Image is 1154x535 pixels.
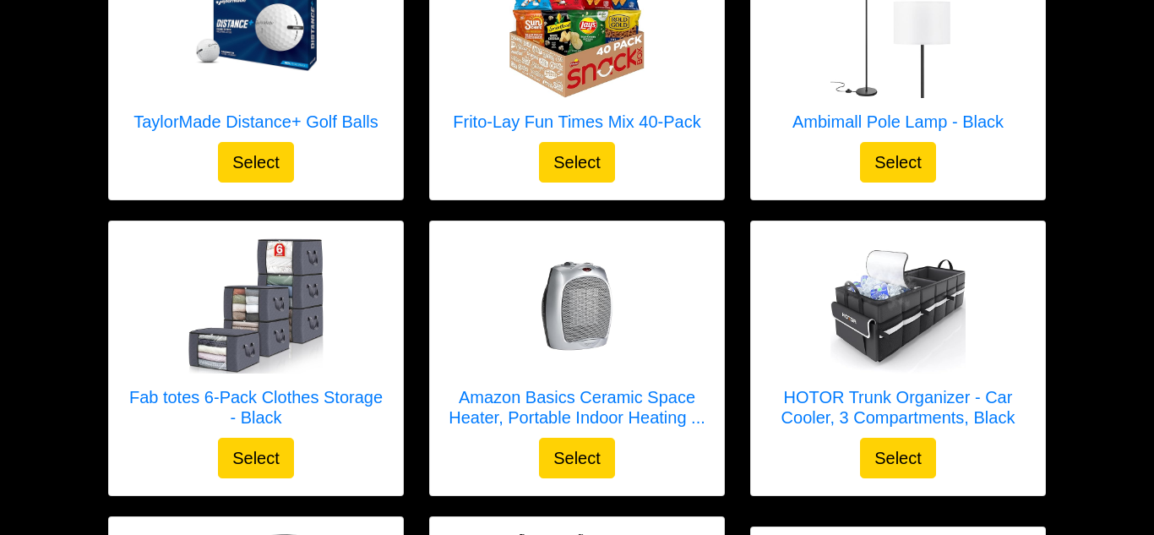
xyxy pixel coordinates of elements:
button: Select [218,438,294,478]
h5: HOTOR Trunk Organizer - Car Cooler, 3 Compartments, Black [768,387,1028,428]
img: HOTOR Trunk Organizer - Car Cooler, 3 Compartments, Black [830,238,966,374]
h5: Fab totes 6-Pack Clothes Storage - Black [126,387,386,428]
h5: Ambimall Pole Lamp - Black [792,112,1004,132]
button: Select [218,142,294,183]
h5: Amazon Basics Ceramic Space Heater, Portable Indoor Heating ... [447,387,707,428]
button: Select [860,142,936,183]
h5: TaylorMade Distance+ Golf Balls [133,112,378,132]
a: Amazon Basics Ceramic Space Heater, Portable Indoor Heating Solution, With Overheat and Tip-Over ... [447,238,707,438]
img: Amazon Basics Ceramic Space Heater, Portable Indoor Heating Solution, With Overheat and Tip-Over ... [509,238,645,374]
a: Fab totes 6-Pack Clothes Storage - Black Fab totes 6-Pack Clothes Storage - Black [126,238,386,438]
img: Fab totes 6-Pack Clothes Storage - Black [188,238,324,374]
button: Select [539,438,615,478]
a: HOTOR Trunk Organizer - Car Cooler, 3 Compartments, Black HOTOR Trunk Organizer - Car Cooler, 3 C... [768,238,1028,438]
button: Select [860,438,936,478]
button: Select [539,142,615,183]
h5: Frito-Lay Fun Times Mix 40-Pack [453,112,700,132]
